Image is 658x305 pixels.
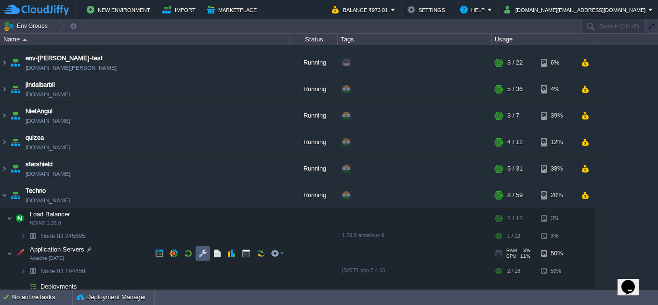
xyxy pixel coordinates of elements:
[290,182,338,208] div: Running
[507,50,523,76] div: 3 / 22
[507,228,520,243] div: 1 / 12
[338,34,491,45] div: Tags
[26,264,39,278] img: AMDAwAAAACH5BAEAAAAALAAAAAABAAEAAAICRAEAOw==
[26,90,70,99] a: [DOMAIN_NAME]
[541,50,572,76] div: 6%
[541,228,572,243] div: 3%
[7,244,13,263] img: AMDAwAAAACH5BAEAAAAALAAAAAABAAEAAAICRAEAOw==
[23,39,27,41] img: AMDAwAAAACH5BAEAAAAALAAAAAABAAEAAAICRAEAOw==
[26,186,46,196] a: Techno
[26,159,53,169] a: starshield
[26,116,70,126] a: [DOMAIN_NAME]
[39,232,87,240] span: 245695
[9,103,22,129] img: AMDAwAAAACH5BAEAAAAALAAAAAABAAEAAAICRAEAOw==
[13,244,26,263] img: AMDAwAAAACH5BAEAAAAALAAAAAABAAEAAAICRAEAOw==
[7,209,13,228] img: AMDAwAAAACH5BAEAAAAALAAAAAABAAEAAAICRAEAOw==
[290,129,338,155] div: Running
[26,169,70,179] a: [DOMAIN_NAME]
[9,129,22,155] img: AMDAwAAAACH5BAEAAAAALAAAAAABAAEAAAICRAEAOw==
[26,196,70,205] a: [DOMAIN_NAME]
[1,34,289,45] div: Name
[26,279,39,294] img: AMDAwAAAACH5BAEAAAAALAAAAAABAAEAAAICRAEAOw==
[29,245,86,253] span: Application Servers
[26,53,103,63] a: env-[PERSON_NAME]-test
[0,50,8,76] img: AMDAwAAAACH5BAEAAAAALAAAAAABAAEAAAICRAEAOw==
[207,4,260,15] button: Marketplace
[332,4,391,15] button: Balance ₹973.01
[507,156,523,182] div: 5 / 31
[506,253,516,259] span: CPU
[39,282,79,291] a: Deployments
[342,232,384,238] span: 1.28.0-almalinux-9
[29,211,71,218] a: Load BalancerNGINX 1.28.0
[460,4,487,15] button: Help
[3,4,69,16] img: CloudJiffy
[9,50,22,76] img: AMDAwAAAACH5BAEAAAAALAAAAAABAAEAAAICRAEAOw==
[13,209,26,228] img: AMDAwAAAACH5BAEAAAAALAAAAAABAAEAAAICRAEAOw==
[0,103,8,129] img: AMDAwAAAACH5BAEAAAAALAAAAAABAAEAAAICRAEAOw==
[521,248,530,253] span: 3%
[30,220,61,226] span: NGINX 1.28.0
[342,267,385,273] span: [DATE]-php-7.4.33
[506,248,517,253] span: RAM
[77,292,146,302] button: Deployment Manager
[29,246,86,253] a: Application ServersApache [DATE]
[541,156,572,182] div: 38%
[618,266,648,295] iframe: chat widget
[40,267,65,275] span: Node ID:
[26,133,44,143] a: quizea
[507,182,523,208] div: 8 / 59
[507,103,519,129] div: 3 / 7
[40,232,65,239] span: Node ID:
[541,103,572,129] div: 39%
[492,34,594,45] div: Usage
[0,156,8,182] img: AMDAwAAAACH5BAEAAAAALAAAAAABAAEAAAICRAEAOw==
[507,209,523,228] div: 1 / 12
[39,267,87,275] a: Node ID:194458
[507,129,523,155] div: 4 / 12
[3,19,51,33] button: Env Groups
[0,129,8,155] img: AMDAwAAAACH5BAEAAAAALAAAAAABAAEAAAICRAEAOw==
[29,210,71,218] span: Load Balancer
[541,76,572,102] div: 4%
[0,182,8,208] img: AMDAwAAAACH5BAEAAAAALAAAAAABAAEAAAICRAEAOw==
[12,290,72,305] div: No active tasks
[541,129,572,155] div: 12%
[26,63,117,73] a: [DOMAIN_NAME][PERSON_NAME]
[9,76,22,102] img: AMDAwAAAACH5BAEAAAAALAAAAAABAAEAAAICRAEAOw==
[541,209,572,228] div: 3%
[26,106,53,116] a: NietAngul
[541,264,572,278] div: 50%
[20,228,26,243] img: AMDAwAAAACH5BAEAAAAALAAAAAABAAEAAAICRAEAOw==
[0,76,8,102] img: AMDAwAAAACH5BAEAAAAALAAAAAABAAEAAAICRAEAOw==
[87,4,153,15] button: New Environment
[408,4,448,15] button: Settings
[290,34,337,45] div: Status
[541,182,572,208] div: 20%
[9,156,22,182] img: AMDAwAAAACH5BAEAAAAALAAAAAABAAEAAAICRAEAOw==
[541,244,572,263] div: 50%
[26,143,70,152] a: [DOMAIN_NAME]
[290,156,338,182] div: Running
[162,4,198,15] button: Import
[39,232,87,240] a: Node ID:245695
[9,182,22,208] img: AMDAwAAAACH5BAEAAAAALAAAAAABAAEAAAICRAEAOw==
[20,264,26,278] img: AMDAwAAAACH5BAEAAAAALAAAAAABAAEAAAICRAEAOw==
[290,103,338,129] div: Running
[20,279,26,294] img: AMDAwAAAACH5BAEAAAAALAAAAAABAAEAAAICRAEAOw==
[520,253,530,259] span: 11%
[26,80,55,90] a: jindalbarbil
[26,228,39,243] img: AMDAwAAAACH5BAEAAAAALAAAAAABAAEAAAICRAEAOw==
[39,267,87,275] span: 194458
[507,264,520,278] div: 2 / 18
[290,76,338,102] div: Running
[290,50,338,76] div: Running
[30,255,64,261] span: Apache [DATE]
